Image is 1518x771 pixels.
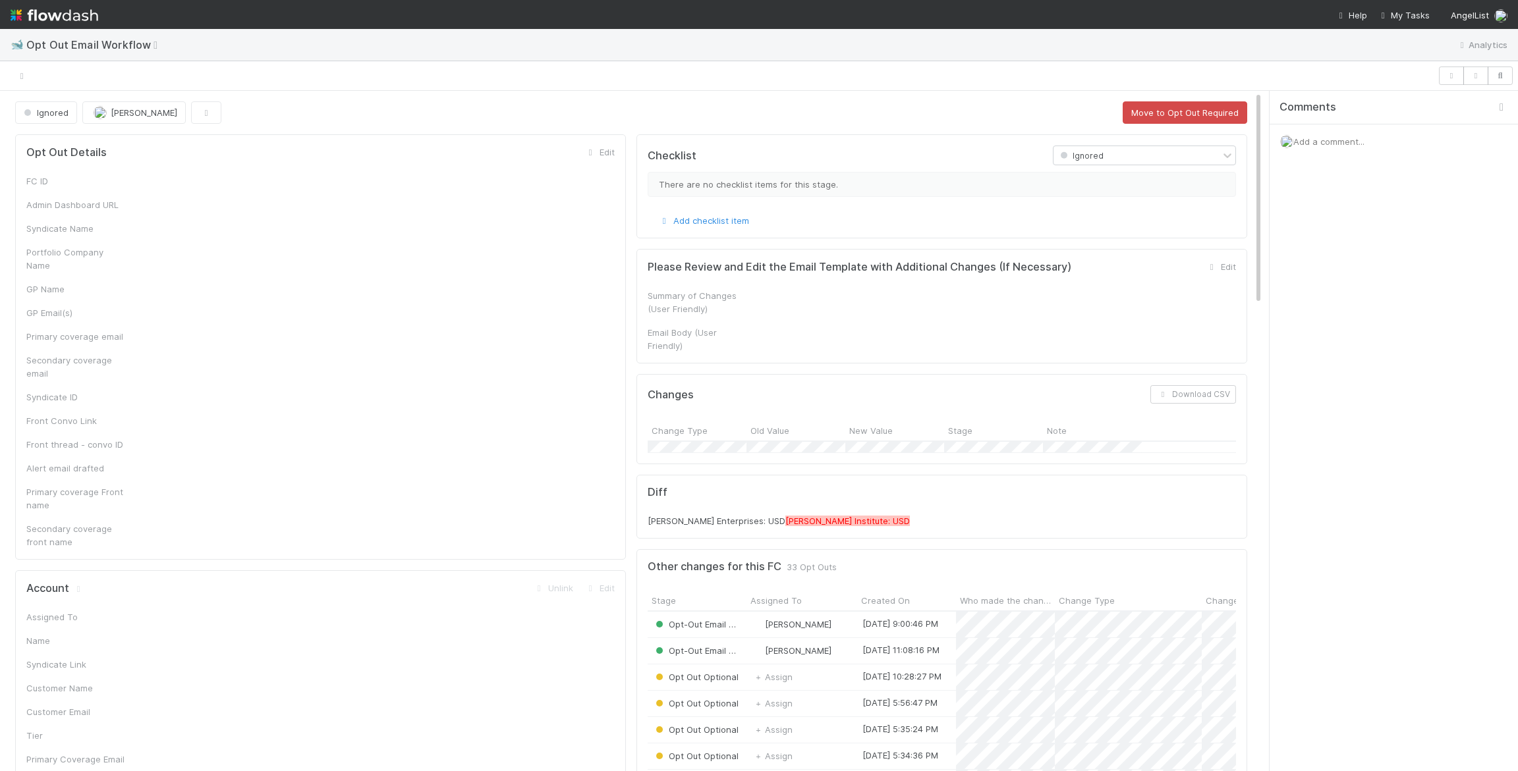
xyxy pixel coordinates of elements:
[752,645,763,656] img: avatar_f32b584b-9fa7-42e4-bca2-ac5b6bf32423.png
[1455,37,1507,53] a: Analytics
[26,438,125,451] div: Front thread - convo ID
[1378,10,1430,20] span: My Tasks
[26,174,125,188] div: FC ID
[653,619,750,629] span: Opt-Out Email Draft
[11,4,98,26] img: logo-inverted-e16ddd16eac7371096b0.svg
[26,729,125,742] div: Tier
[752,619,763,629] img: avatar_f32b584b-9fa7-42e4-bca2-ac5b6bf32423.png
[765,645,831,656] span: [PERSON_NAME]
[21,107,69,118] span: Ignored
[26,330,125,343] div: Primary coverage email
[862,749,938,762] div: [DATE] 5:34:36 PM
[653,672,739,682] span: Opt Out Optional
[765,619,831,629] span: [PERSON_NAME]
[26,282,125,296] div: GP Name
[862,617,938,630] div: [DATE] 9:00:46 PM
[26,246,125,272] div: Portfolio Company Name
[648,388,694,402] h5: Changes
[862,696,938,709] div: [DATE] 5:56:47 PM
[653,698,739,708] span: Opt Out Optional
[653,697,739,710] div: Opt Out Optional
[861,594,910,607] span: Created On
[944,419,1043,440] div: Stage
[26,582,85,595] h5: Account
[1280,135,1293,148] img: avatar_f32b584b-9fa7-42e4-bca2-ac5b6bf32423.png
[752,618,831,631] div: [PERSON_NAME]
[26,414,125,427] div: Front Convo Link
[26,354,125,380] div: Secondary coverage email
[648,516,785,526] span: [PERSON_NAME] Enterprises: USD
[26,222,125,235] div: Syndicate Name
[648,486,1236,499] h5: Diff
[862,643,940,656] div: [DATE] 11:08:16 PM
[653,751,739,761] span: Opt Out Optional
[26,522,125,548] div: Secondary coverage front name
[648,289,746,315] div: Summary of Changes (User Friendly)
[752,644,831,657] div: [PERSON_NAME]
[1043,419,1142,440] div: Note
[584,147,615,157] a: Edit
[111,107,177,118] span: [PERSON_NAME]
[653,618,740,631] div: Opt-Out Email Draft
[26,146,107,159] h5: Opt Out Details
[1057,151,1104,161] span: Ignored
[658,215,749,226] a: Add checklist item
[752,749,793,762] span: Assign
[26,198,125,211] div: Admin Dashboard URL
[862,722,938,735] div: [DATE] 5:35:24 PM
[1150,385,1236,404] button: Download CSV
[648,419,746,440] div: Change Type
[1378,9,1430,22] a: My Tasks
[653,723,739,736] div: Opt Out Optional
[653,749,739,762] div: Opt Out Optional
[750,594,802,607] span: Assigned To
[746,419,845,440] div: Old Value
[26,462,125,475] div: Alert email drafted
[653,645,750,656] span: Opt-Out Email Draft
[752,723,793,736] span: Assign
[960,594,1052,607] span: Who made the changes
[787,560,837,573] span: 33 Opt Outs
[26,681,125,695] div: Customer Name
[648,172,1236,197] div: There are no checklist items for this stage.
[26,38,169,51] span: Opt Out Email Workflow
[26,753,125,766] div: Primary Coverage Email
[752,670,793,683] span: Assign
[653,644,740,657] div: Opt-Out Email Draft
[648,149,696,163] h5: Checklist
[652,594,676,607] span: Stage
[1335,9,1367,22] div: Help
[653,670,739,683] div: Opt Out Optional
[653,724,739,735] span: Opt Out Optional
[26,390,125,404] div: Syndicate ID
[1206,594,1266,607] span: Changes Json
[1205,261,1236,272] a: Edit
[26,306,125,319] div: GP Email(s)
[1293,136,1364,147] span: Add a comment...
[26,485,125,512] div: Primary coverage Front name
[584,583,615,593] a: Edit
[648,560,781,573] h5: Other changes for this FC
[94,106,107,119] img: avatar_f32b584b-9fa7-42e4-bca2-ac5b6bf32423.png
[11,39,24,50] span: 🐋
[648,261,1071,274] h5: Please Review and Edit the Email Template with Additional Changes (If Necessary)
[15,101,77,124] button: Ignored
[845,419,944,440] div: New Value
[1123,101,1247,124] button: Move to Opt Out Required
[648,326,746,352] div: Email Body (User Friendly)
[1494,9,1507,22] img: avatar_f32b584b-9fa7-42e4-bca2-ac5b6bf32423.png
[862,670,942,683] div: [DATE] 10:28:27 PM
[26,610,125,624] div: Assigned To
[1279,101,1336,114] span: Comments
[785,516,910,526] span: [PERSON_NAME] Institute: USD
[752,697,793,710] span: Assign
[26,658,125,671] div: Syndicate Link
[1451,10,1489,20] span: AngelList
[1059,594,1115,607] span: Change Type
[82,101,186,124] button: [PERSON_NAME]
[26,705,125,718] div: Customer Email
